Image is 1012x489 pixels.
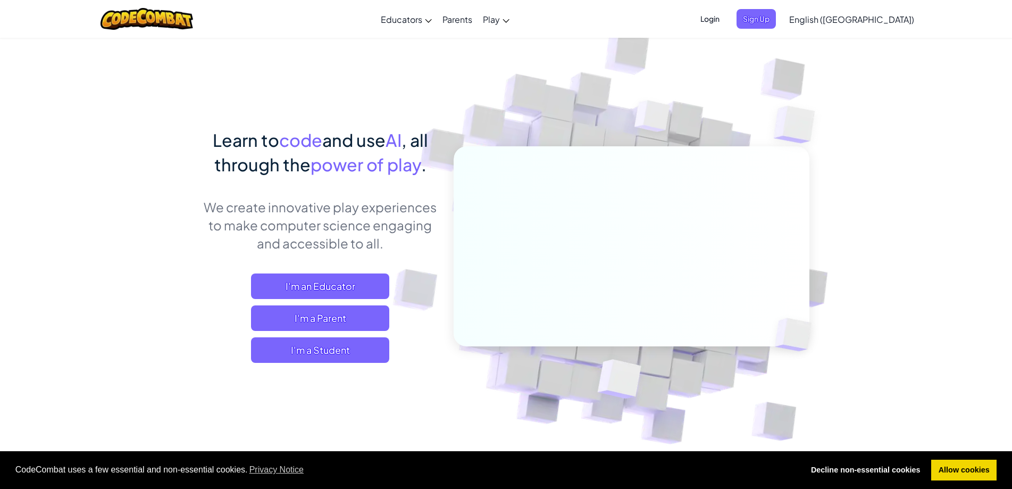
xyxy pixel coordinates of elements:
[931,460,997,481] a: allow cookies
[203,198,438,252] p: We create innovative play experiences to make computer science engaging and accessible to all.
[784,5,919,34] a: English ([GEOGRAPHIC_DATA])
[757,296,837,374] img: Overlap cubes
[614,79,691,159] img: Overlap cubes
[789,14,914,25] span: English ([GEOGRAPHIC_DATA])
[279,129,322,151] span: code
[737,9,776,29] button: Sign Up
[251,337,389,363] button: I'm a Student
[101,8,194,30] img: CodeCombat logo
[375,5,437,34] a: Educators
[381,14,422,25] span: Educators
[437,5,478,34] a: Parents
[311,154,421,175] span: power of play
[571,337,666,425] img: Overlap cubes
[386,129,402,151] span: AI
[483,14,500,25] span: Play
[251,305,389,331] a: I'm a Parent
[213,129,279,151] span: Learn to
[248,462,306,478] a: learn more about cookies
[322,129,386,151] span: and use
[694,9,726,29] button: Login
[421,154,426,175] span: .
[478,5,515,34] a: Play
[15,462,796,478] span: CodeCombat uses a few essential and non-essential cookies.
[251,273,389,299] a: I'm an Educator
[804,460,927,481] a: deny cookies
[752,80,844,170] img: Overlap cubes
